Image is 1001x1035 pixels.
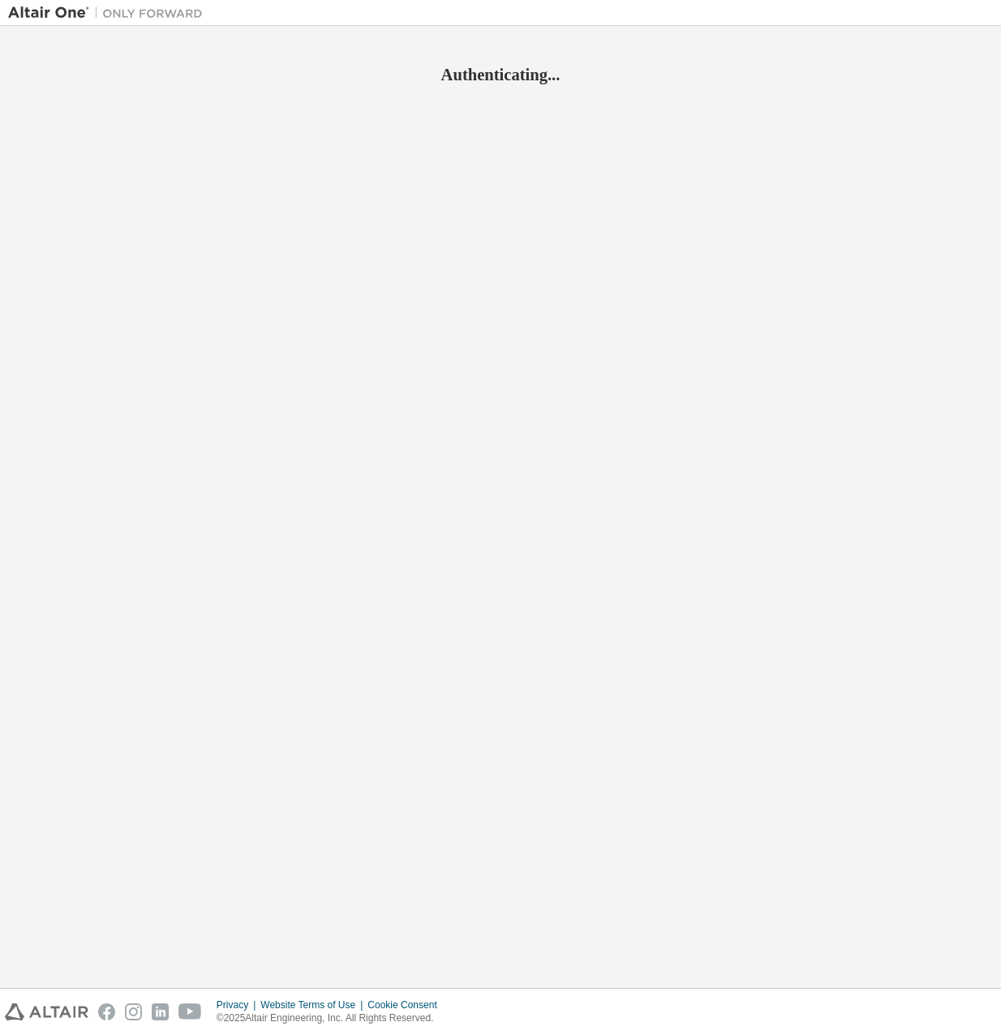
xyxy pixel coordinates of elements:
[152,1003,169,1020] img: linkedin.svg
[217,998,260,1011] div: Privacy
[125,1003,142,1020] img: instagram.svg
[98,1003,115,1020] img: facebook.svg
[8,5,211,21] img: Altair One
[5,1003,88,1020] img: altair_logo.svg
[260,998,367,1011] div: Website Terms of Use
[217,1011,447,1025] p: © 2025 Altair Engineering, Inc. All Rights Reserved.
[8,64,993,85] h2: Authenticating...
[178,1003,202,1020] img: youtube.svg
[367,998,446,1011] div: Cookie Consent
